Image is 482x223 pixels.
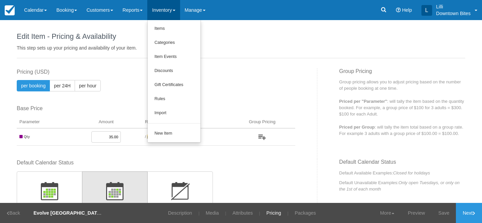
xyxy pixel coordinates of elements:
[339,99,387,104] strong: Priced per "Parameter"
[17,80,50,91] button: per booking
[436,10,471,17] p: Downtown Bites
[50,80,75,91] button: per 24H
[148,22,200,36] a: Items
[402,7,412,13] span: Help
[54,83,71,88] span: per 24H
[145,135,146,139] span: /
[456,203,482,223] a: Next
[148,64,200,78] a: Discounts
[24,135,30,139] strong: Qty
[261,203,286,223] a: Pricing
[33,210,145,216] strong: Evolve [GEOGRAPHIC_DATA], [PERSON_NAME]
[339,68,465,79] h3: Group Pricing
[147,135,166,139] span: per booking
[17,68,295,76] label: Pricing (USD)
[148,50,200,64] a: Item Events
[106,182,124,200] img: wizard-default-status-unavailable-icon.png
[79,83,96,88] span: per hour
[148,127,200,141] a: New Item
[70,116,142,128] th: Amount
[258,135,266,140] img: wizard-add-group-icon.png
[339,170,465,176] p: Default Available Examples:
[421,5,432,16] div: L
[148,36,200,50] a: Categories
[339,180,460,192] em: Only open Tuesdays, or only on the 1st of each month
[147,20,201,143] ul: Inventory
[436,3,471,10] p: Lilli
[339,159,465,170] h3: Default Calendar Status
[148,78,200,92] a: Gift Certificates
[201,203,224,223] a: Media
[17,45,465,51] p: This step sets up your pricing and availability of your item.
[17,105,295,113] label: Base Price
[339,124,465,137] p: : will tally the item total based on a group rate. For example 3 adults with a group price of $10...
[148,106,200,120] a: Import
[432,203,456,223] a: Save
[163,203,197,223] a: Description
[401,203,431,223] a: Preview
[396,8,401,12] i: Help
[5,5,15,15] img: checkfront-main-nav-mini-logo.png
[339,179,465,192] p: Default Unavailable Examples:
[339,125,375,130] strong: Priced per Group
[227,203,258,223] a: Attributes
[290,203,321,223] a: Packages
[374,203,401,223] a: More
[17,32,465,41] h1: Edit Item - Pricing & Availability
[339,98,465,117] p: : will tally the item based on the quantity booked. For example, a group price of $100 for 3 adul...
[339,79,465,91] p: Group pricing allows you to adjust pricing based on the number of people booking at one time.
[41,182,58,200] img: wizard-default-status-available-icon.png
[17,116,70,128] th: Parameter
[229,116,295,128] th: Group Pricing
[21,83,46,88] span: per booking
[170,182,190,200] img: wizard-default-status-disabled-icon.png
[142,116,229,128] th: Rate
[75,80,101,91] button: per hour
[148,92,200,106] a: Rules
[17,159,295,167] label: Default Calendar Status
[393,170,430,175] em: Closed for holidays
